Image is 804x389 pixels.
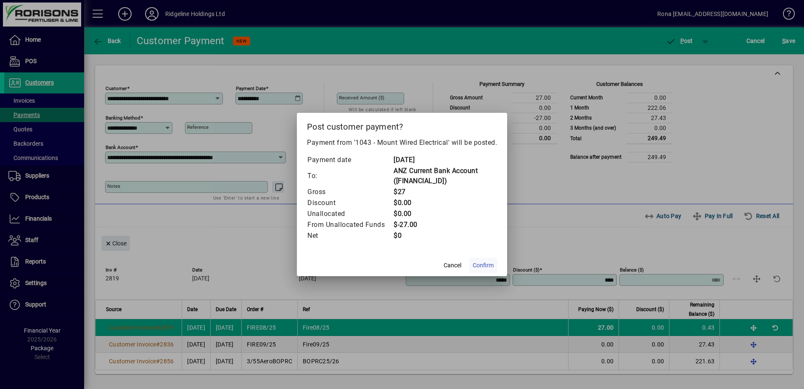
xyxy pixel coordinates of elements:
[439,258,466,273] button: Cancel
[444,261,461,270] span: Cancel
[307,230,393,241] td: Net
[469,258,497,273] button: Confirm
[307,187,393,197] td: Gross
[307,208,393,219] td: Unallocated
[393,219,497,230] td: $-27.00
[393,230,497,241] td: $0
[307,155,393,165] td: Payment date
[307,219,393,230] td: From Unallocated Funds
[393,155,497,165] td: [DATE]
[307,138,497,148] p: Payment from '1043 - Mount Wired Electrical' will be posted.
[393,165,497,187] td: ANZ Current Bank Account ([FINANCIAL_ID])
[393,197,497,208] td: $0.00
[393,208,497,219] td: $0.00
[307,197,393,208] td: Discount
[297,113,507,137] h2: Post customer payment?
[307,165,393,187] td: To:
[473,261,494,270] span: Confirm
[393,187,497,197] td: $27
